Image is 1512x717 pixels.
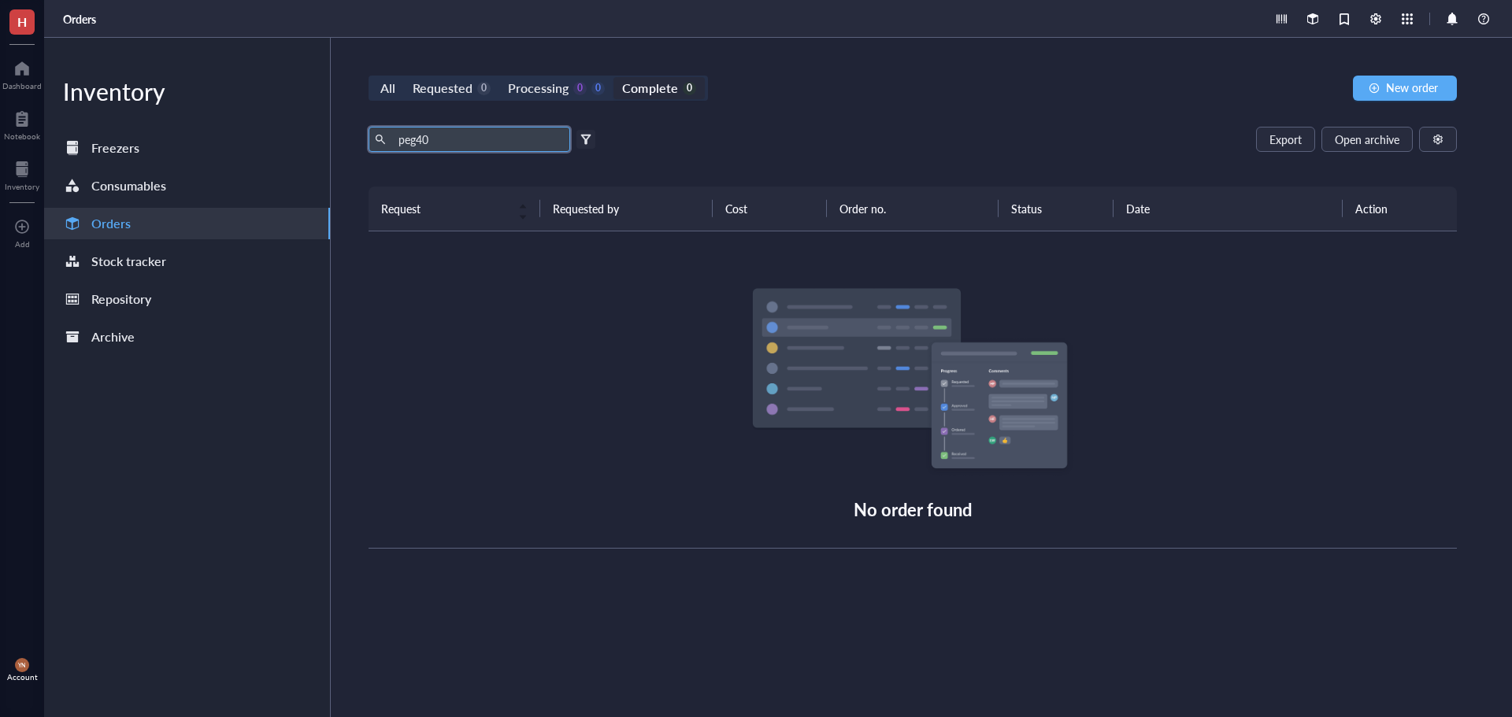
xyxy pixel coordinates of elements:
th: Request [369,187,540,231]
div: All [380,77,395,99]
th: Action [1343,187,1458,231]
div: Repository [91,288,151,310]
div: Dashboard [2,81,42,91]
span: Request [381,200,509,217]
th: Order no. [827,187,999,231]
div: Add [15,239,30,249]
div: 0 [573,82,587,95]
a: Dashboard [2,56,42,91]
span: YN [18,662,26,669]
th: Date [1114,187,1343,231]
th: Requested by [540,187,712,231]
button: Export [1256,127,1315,152]
button: Open archive [1321,127,1413,152]
a: Orders [63,12,99,26]
div: Account [7,672,38,682]
div: 0 [683,82,696,95]
div: No order found [854,496,973,523]
button: New order [1353,76,1457,101]
div: Inventory [5,182,39,191]
input: Find orders in table [392,128,564,151]
a: Notebook [4,106,40,141]
a: Freezers [44,132,330,164]
span: New order [1386,81,1438,94]
span: Export [1269,133,1302,146]
a: Inventory [5,157,39,191]
div: 0 [591,82,605,95]
div: Complete [622,77,677,99]
a: Consumables [44,170,330,201]
div: 0 [477,82,491,95]
div: Archive [91,326,135,348]
th: Cost [713,187,828,231]
div: Freezers [91,137,139,159]
div: Inventory [44,76,330,107]
span: H [17,12,27,31]
th: Status [999,187,1114,231]
img: Empty state [751,288,1074,477]
a: Stock tracker [44,246,330,277]
div: Orders [91,213,131,235]
div: Stock tracker [91,250,166,272]
a: Orders [44,208,330,239]
div: segmented control [369,76,708,101]
div: Notebook [4,131,40,141]
div: Consumables [91,175,166,197]
a: Repository [44,283,330,315]
div: Processing [508,77,569,99]
div: Requested [413,77,472,99]
span: Open archive [1335,133,1399,146]
a: Archive [44,321,330,353]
